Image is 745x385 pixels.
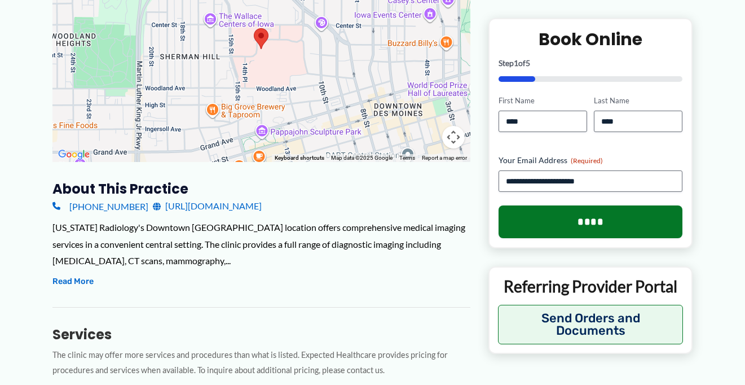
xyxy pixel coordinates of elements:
span: (Required) [571,156,603,165]
h3: About this practice [52,180,470,198]
button: Read More [52,275,94,288]
label: Last Name [594,95,682,106]
img: Google [55,147,92,162]
a: Report a map error [422,155,467,161]
h2: Book Online [499,28,683,50]
span: Map data ©2025 Google [331,155,393,161]
a: Terms (opens in new tab) [399,155,415,161]
p: Step of [499,59,683,67]
label: First Name [499,95,587,106]
button: Keyboard shortcuts [275,154,324,162]
span: 1 [514,58,518,68]
button: Send Orders and Documents [498,305,684,344]
div: [US_STATE] Radiology's Downtown [GEOGRAPHIC_DATA] location offers comprehensive medical imaging s... [52,219,470,269]
a: [URL][DOMAIN_NAME] [153,198,262,215]
h3: Services [52,326,470,343]
a: [PHONE_NUMBER] [52,198,148,215]
span: 5 [526,58,530,68]
label: Your Email Address [499,155,683,166]
p: The clinic may offer more services and procedures than what is listed. Expected Healthcare provid... [52,348,470,378]
button: Map camera controls [442,126,465,148]
p: Referring Provider Portal [498,276,684,296]
a: Open this area in Google Maps (opens a new window) [55,147,92,162]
